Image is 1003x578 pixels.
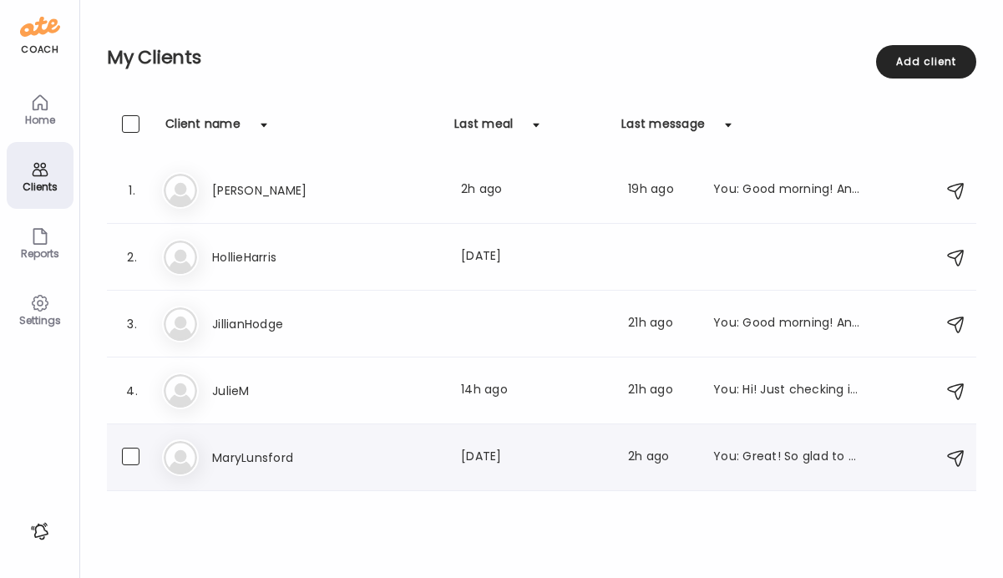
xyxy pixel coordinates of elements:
div: coach [21,43,58,57]
div: Last message [621,115,705,142]
div: 1. [122,180,142,200]
div: 21h ago [628,381,693,401]
div: You: Hi! Just checking in. Any "wins" I can share with my team in terms of how you are feeling/sl... [713,381,860,401]
div: 3. [122,314,142,334]
h3: HollieHarris [212,247,359,267]
div: You: Good morning! Any "wins" I can share with my team in terms of how you're feeling, sleeping, ... [713,314,860,334]
div: [DATE] [461,448,608,468]
div: Reports [10,248,70,259]
div: Client name [165,115,241,142]
div: 21h ago [628,314,693,334]
div: 19h ago [628,180,693,200]
div: Last meal [454,115,513,142]
img: ate [20,13,60,40]
div: [DATE] [461,247,608,267]
div: Clients [10,181,70,192]
div: 2h ago [628,448,693,468]
div: 4. [122,381,142,401]
div: Add client [876,45,976,79]
div: You: Great! So glad to hear you’re keeping up what the calls/recordings - I know it can be a lot.... [713,448,860,468]
h3: MaryLunsford [212,448,359,468]
div: 2. [122,247,142,267]
h2: My Clients [107,45,976,70]
div: Settings [10,315,70,326]
div: 2h ago [461,180,608,200]
div: You: Good morning! Any "wins" I can share with my team in terms of how you're feeling, sleeping, ... [713,180,860,200]
h3: [PERSON_NAME] [212,180,359,200]
h3: JulieM [212,381,359,401]
div: Home [10,114,70,125]
div: 14h ago [461,381,608,401]
h3: JillianHodge [212,314,359,334]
